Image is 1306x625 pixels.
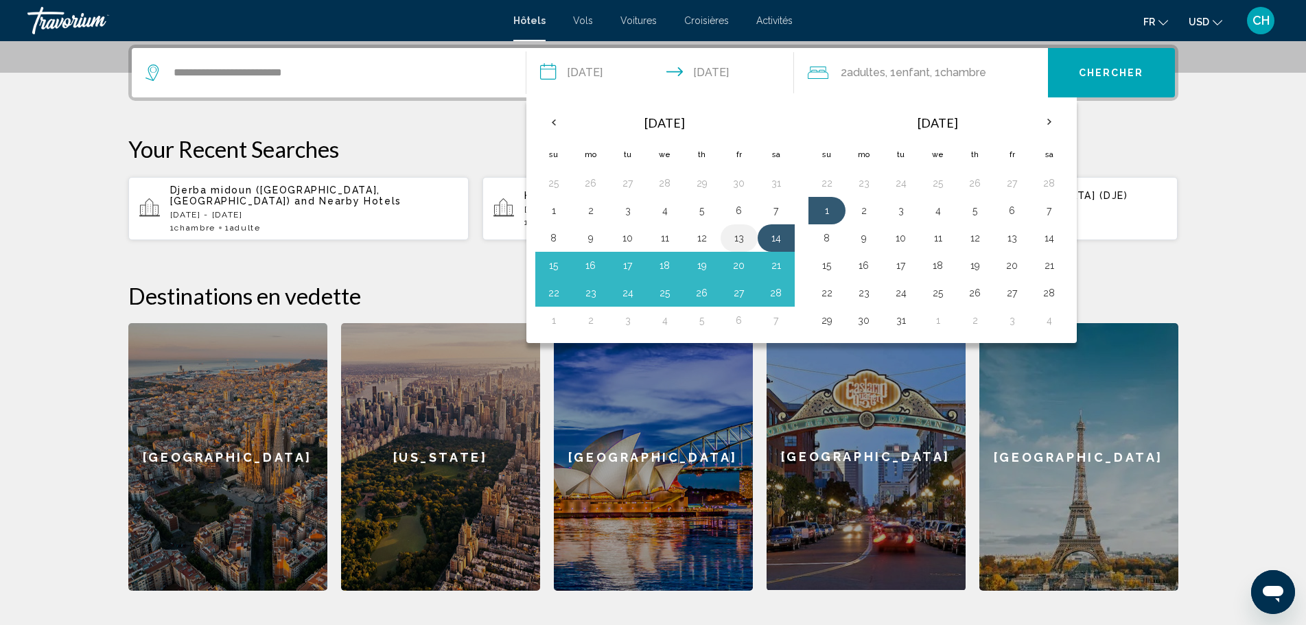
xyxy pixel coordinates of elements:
[543,311,565,330] button: Day 1
[927,256,949,275] button: Day 18
[1243,6,1279,35] button: User Menu
[890,283,912,303] button: Day 24
[543,174,565,193] button: Day 25
[896,66,930,79] span: Enfant
[170,210,458,220] p: [DATE] - [DATE]
[654,256,676,275] button: Day 18
[580,283,602,303] button: Day 23
[890,201,912,220] button: Day 3
[979,323,1178,591] a: [GEOGRAPHIC_DATA]
[927,228,949,248] button: Day 11
[964,283,986,303] button: Day 26
[128,282,1178,309] h2: Destinations en vedette
[765,256,787,275] button: Day 21
[1001,311,1023,330] button: Day 3
[853,311,875,330] button: Day 30
[1189,12,1222,32] button: Change currency
[756,15,793,26] a: Activités
[940,66,986,79] span: Chambre
[728,283,750,303] button: Day 27
[728,228,750,248] button: Day 13
[1252,14,1270,27] span: CH
[617,228,639,248] button: Day 10
[767,323,966,590] div: [GEOGRAPHIC_DATA]
[847,66,885,79] span: Adultes
[853,174,875,193] button: Day 23
[1143,16,1155,27] span: fr
[617,256,639,275] button: Day 17
[684,15,729,26] a: Croisières
[341,323,540,591] a: [US_STATE]
[765,311,787,330] button: Day 7
[765,228,787,248] button: Day 14
[890,311,912,330] button: Day 31
[890,174,912,193] button: Day 24
[524,204,813,214] p: [DATE] - [DATE]
[691,256,713,275] button: Day 19
[890,228,912,248] button: Day 10
[554,323,753,591] a: [GEOGRAPHIC_DATA]
[1038,311,1060,330] button: Day 4
[816,174,838,193] button: Day 22
[927,174,949,193] button: Day 25
[580,311,602,330] button: Day 2
[128,176,469,241] button: Djerba midoun ([GEOGRAPHIC_DATA], [GEOGRAPHIC_DATA]) and Nearby Hotels[DATE] - [DATE]1Chambre1Adulte
[930,63,986,82] span: , 1
[853,228,875,248] button: Day 9
[964,201,986,220] button: Day 5
[225,223,261,233] span: 1
[1189,16,1209,27] span: USD
[524,190,576,201] span: Hotels in
[128,135,1178,163] p: Your Recent Searches
[1048,48,1175,97] button: Chercher
[1038,174,1060,193] button: Day 28
[728,256,750,275] button: Day 20
[728,201,750,220] button: Day 6
[543,228,565,248] button: Day 8
[617,174,639,193] button: Day 27
[617,201,639,220] button: Day 3
[524,217,570,227] span: 1
[513,15,546,26] a: Hôtels
[1038,228,1060,248] button: Day 14
[27,7,500,34] a: Travorium
[526,48,794,97] button: Check-in date: Feb 14, 2026 Check-out date: Mar 1, 2026
[728,174,750,193] button: Day 30
[853,256,875,275] button: Day 16
[580,201,602,220] button: Day 2
[691,228,713,248] button: Day 12
[964,228,986,248] button: Day 12
[1038,201,1060,220] button: Day 7
[620,15,657,26] a: Voitures
[964,311,986,330] button: Day 2
[1001,228,1023,248] button: Day 13
[816,256,838,275] button: Day 15
[1038,256,1060,275] button: Day 21
[580,228,602,248] button: Day 9
[927,311,949,330] button: Day 1
[853,201,875,220] button: Day 2
[174,223,215,233] span: Chambre
[765,201,787,220] button: Day 7
[654,228,676,248] button: Day 11
[572,106,758,139] th: [DATE]
[1038,283,1060,303] button: Day 28
[1031,106,1068,138] button: Next month
[846,106,1031,139] th: [DATE]
[128,323,327,591] a: [GEOGRAPHIC_DATA]
[294,196,401,207] span: and Nearby Hotels
[580,256,602,275] button: Day 16
[1251,570,1295,614] iframe: Bouton de lancement de la fenêtre de messagerie
[543,256,565,275] button: Day 15
[1001,201,1023,220] button: Day 6
[964,256,986,275] button: Day 19
[170,223,215,233] span: 1
[1143,12,1168,32] button: Change language
[691,283,713,303] button: Day 26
